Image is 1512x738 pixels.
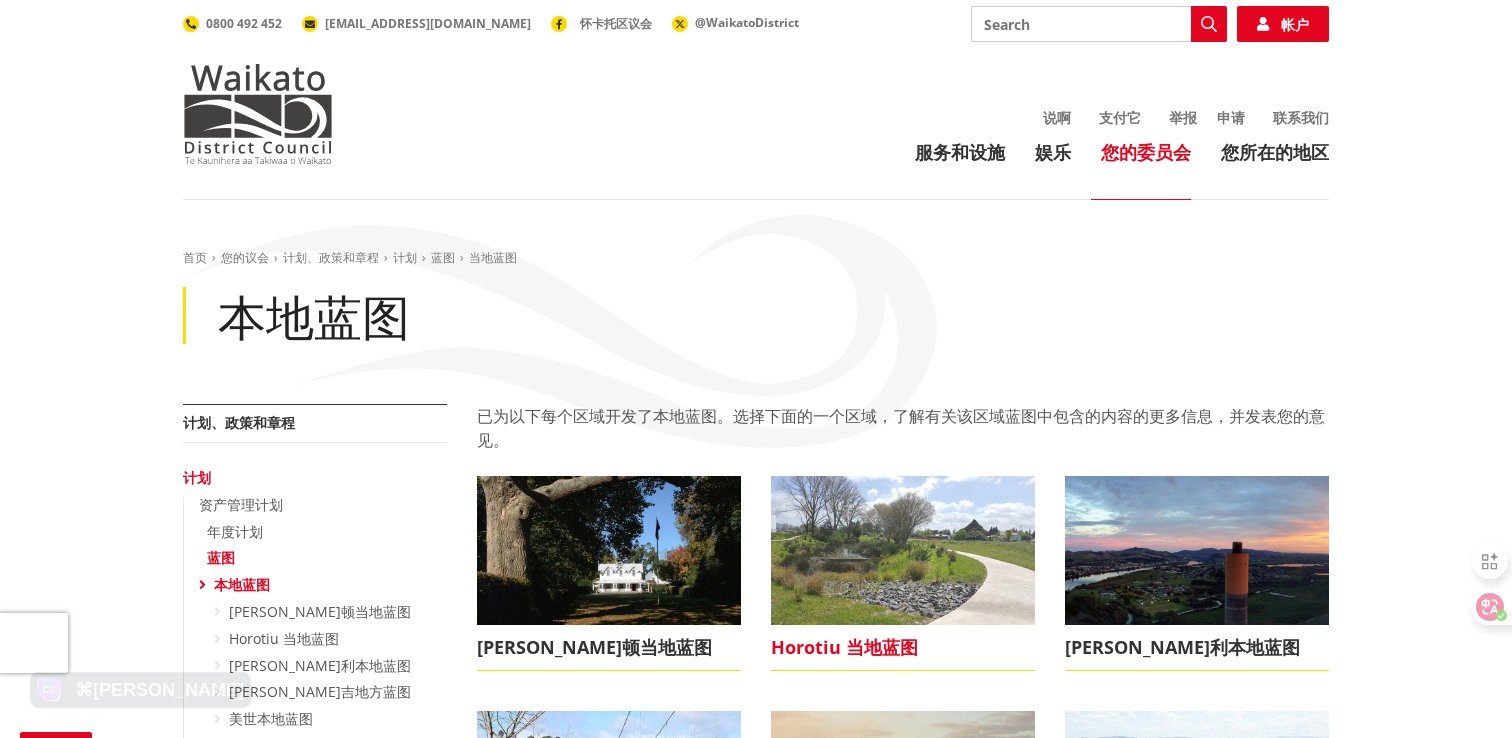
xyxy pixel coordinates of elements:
a: 说啊 [1035,108,1071,127]
font: 计划、政策和章程 [183,413,295,432]
a: 支付它 [1091,108,1141,127]
input: Search input [971,6,1227,42]
a: 本地蓝图 [214,575,270,594]
a: 计划 [393,249,417,266]
a: 计划、政策和章程 [183,415,447,432]
img: photo-horotiu [771,476,1035,624]
a: 怀卡托区议会 [551,15,652,32]
iframe: Messenger Launcher [1420,654,1492,726]
a: @WaikatoDistrict [672,14,799,31]
a: 0800 492 452 [183,15,282,32]
font: ⌘[PERSON_NAME] [75,680,244,700]
a: 申请 [1217,108,1245,127]
a: photo-horotiu Horotiu 当地蓝图 [771,476,1035,671]
font: 计划 [183,468,211,487]
span: @WaikatoDistrict [695,14,799,31]
a: 年度计划 [199,522,263,541]
font: 支付它 [1099,108,1141,127]
span: [EMAIL_ADDRESS][DOMAIN_NAME] [325,15,531,32]
font: 联系我们 [1273,108,1329,127]
font: 说啊 [1043,108,1071,127]
a: Woodlands located in Gordonton [PERSON_NAME]顿当地蓝图 [477,476,741,671]
a: 首页 [183,249,207,266]
img: Woodlands [477,476,741,624]
font: 已为以下每个区域开发了本地蓝图。选择下面的一个区域，了解有关该区域蓝图中包含的内容的更多信息，并发表您的意见。 [477,405,1325,451]
font: 您所在的地区 [1221,140,1329,164]
a: 您的议会 [221,249,269,266]
a: [EMAIL_ADDRESS][DOMAIN_NAME] [302,15,531,32]
font: [PERSON_NAME]利本地蓝图 [1065,635,1300,659]
font: Horotiu 当地蓝图 [771,635,918,659]
font: 本地蓝图 [218,279,410,351]
font: 怀卡托区议会 [580,15,652,32]
a: 您的委员会 [1091,140,1191,164]
span: 0800 492 452 [206,15,282,32]
a: 举报 [1161,108,1197,127]
a: 服务和设施 [915,140,1005,164]
a: [PERSON_NAME]吉地方蓝图 [229,682,411,701]
a: Horotiu 当地蓝图 [229,629,339,648]
a: 帐户 [1237,6,1329,42]
font: 娱乐 [1035,140,1071,164]
a: [PERSON_NAME]顿当地蓝图 [229,602,411,621]
img: Waikato District Council - Te Kaunihera aa Takiwaa o Waikato [183,64,333,164]
a: 美世本地蓝图 [229,709,313,728]
span: 当地蓝图 [469,249,517,266]
a: 您所在的地区 [1211,140,1329,164]
font: 帐户 [1281,15,1309,34]
a: 计划、政策和章程 [283,249,379,266]
a: 蓝图 [199,548,235,567]
a: 资产管理计划 [199,495,283,514]
img: photo-huntly [1065,476,1329,624]
a: 娱乐 [1025,140,1071,164]
a: 联系我们 [1265,108,1329,127]
a: 计划 [183,451,447,487]
font: [PERSON_NAME]顿当地蓝图 [477,635,712,659]
a: [PERSON_NAME]利本地蓝图 [229,656,411,675]
nav: breadcrumb [183,250,1329,267]
font: 您的委员会 [1101,140,1191,164]
a: photo-huntly [PERSON_NAME]利本地蓝图 [1065,476,1329,671]
font: 举报 [1169,108,1197,127]
font: 年度计划 [207,522,263,541]
a: 蓝图 [431,249,455,266]
font: 蓝图 [207,548,235,567]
